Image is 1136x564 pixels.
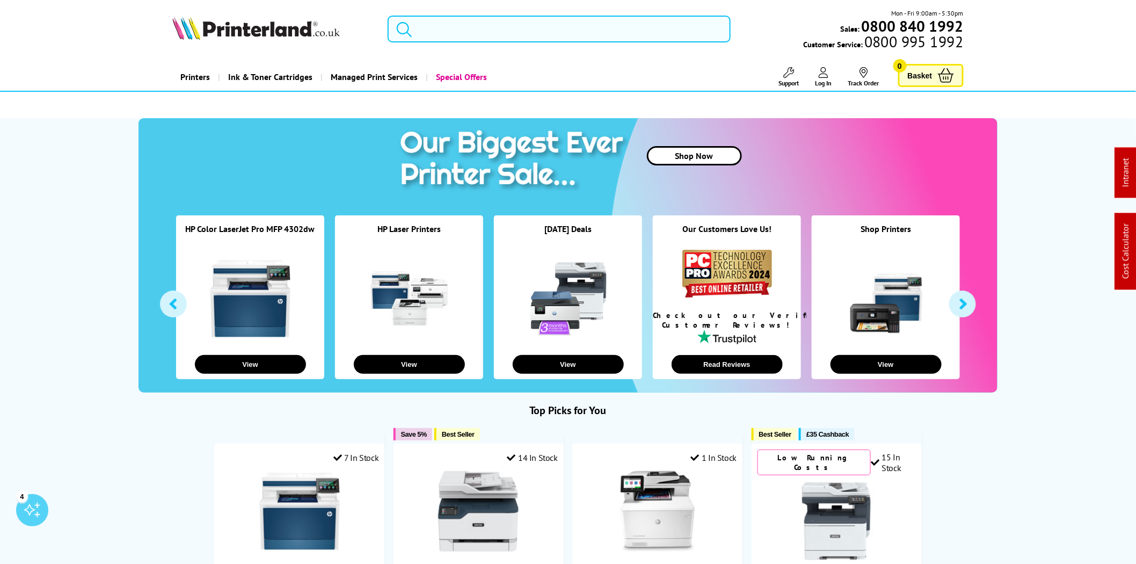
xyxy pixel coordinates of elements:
button: View [513,355,624,374]
button: Best Seller [434,428,480,440]
div: 7 In Stock [333,452,379,463]
a: Basket 0 [898,64,964,87]
span: Log In [815,79,832,87]
a: Cost Calculator [1120,224,1131,279]
a: Special Offers [426,63,495,91]
span: £35 Cashback [806,430,849,438]
span: Sales: [841,24,860,34]
span: Customer Service: [803,37,963,49]
img: Printerland Logo [172,16,340,40]
div: Shop Printers [812,223,960,248]
span: Mon - Fri 9:00am - 5:30pm [892,8,964,18]
a: Ink & Toner Cartridges [218,63,321,91]
span: Best Seller [442,430,475,438]
img: printer sale [395,118,634,203]
div: Check out our Verified Customer Reviews! [653,310,801,330]
a: HP Color LaserJet Pro MFP M479dw [617,543,698,554]
a: Shop Now [647,146,742,165]
div: 4 [16,490,28,502]
img: Xerox C325 [796,481,877,561]
b: 0800 840 1992 [862,16,964,36]
img: Xerox C235 [438,471,519,552]
div: 15 In Stock [871,452,916,473]
a: HP Color LaserJet Pro MFP 4302dw [259,543,340,554]
a: Printers [172,63,218,91]
a: Printerland Logo [172,16,374,42]
a: Xerox C325 [796,553,877,563]
a: Intranet [1120,158,1131,187]
span: Basket [908,68,933,83]
a: Log In [815,67,832,87]
span: Ink & Toner Cartridges [228,63,312,91]
div: 14 In Stock [507,452,558,463]
a: Track Order [848,67,879,87]
div: Low Running Costs [758,450,871,475]
button: Save 5% [394,428,432,440]
button: View [354,355,465,374]
div: Our Customers Love Us! [653,223,801,248]
input: Search product or brand [388,16,731,42]
img: HP Color LaserJet Pro MFP 4302dw [259,471,340,552]
a: HP Laser Printers [377,223,441,234]
span: Support [779,79,799,87]
a: Support [779,67,799,87]
img: HP Color LaserJet Pro MFP M479dw [617,471,698,552]
a: HP Color LaserJet Pro MFP 4302dw [186,223,315,234]
span: Best Seller [759,430,792,438]
button: Best Seller [752,428,797,440]
button: Read Reviews [672,355,783,374]
div: [DATE] Deals [494,223,642,248]
button: View [831,355,942,374]
a: 0800 840 1992 [860,21,964,31]
a: Xerox C235 [438,543,519,554]
span: 0800 995 1992 [863,37,963,47]
span: 0 [893,59,907,73]
button: £35 Cashback [799,428,854,440]
div: 1 In Stock [691,452,737,463]
button: View [195,355,306,374]
a: Managed Print Services [321,63,426,91]
span: Save 5% [401,430,427,438]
